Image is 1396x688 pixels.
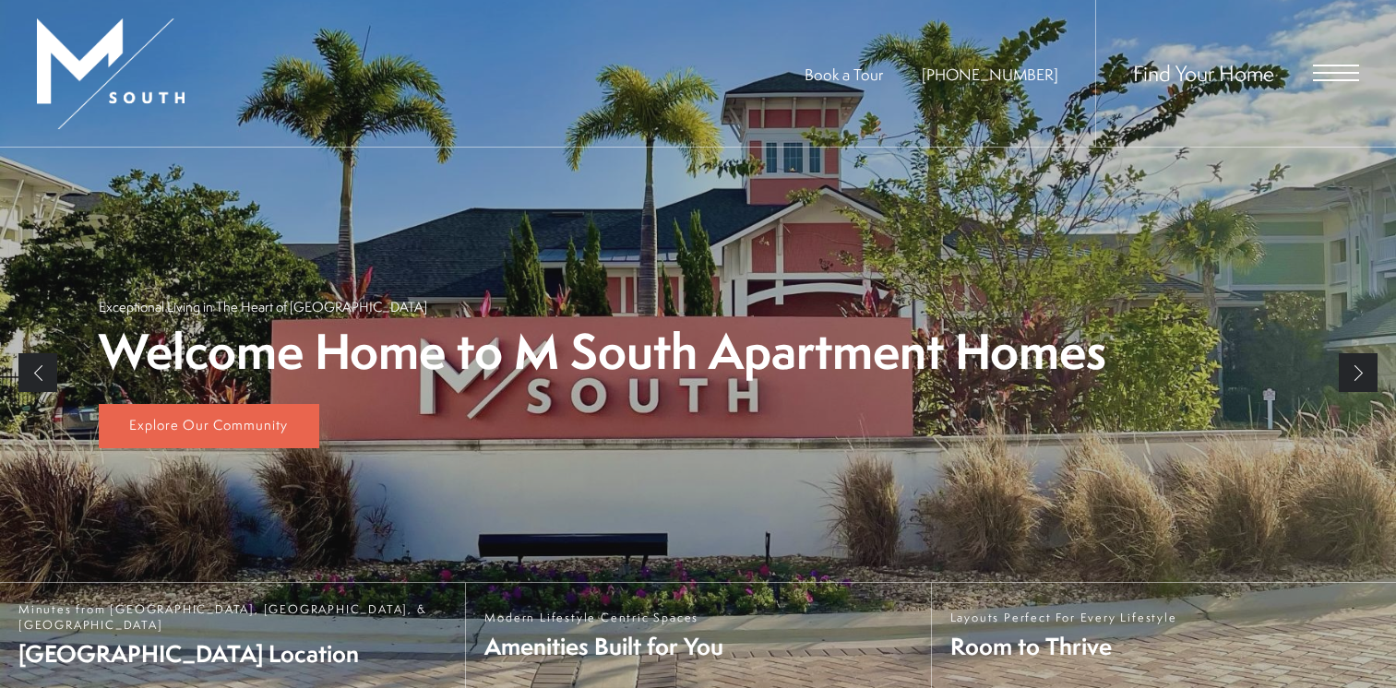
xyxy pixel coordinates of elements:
a: Modern Lifestyle Centric Spaces [465,583,930,688]
p: Welcome Home to M South Apartment Homes [99,326,1106,378]
img: MSouth [37,18,185,129]
span: Explore Our Community [129,415,288,434]
span: Modern Lifestyle Centric Spaces [484,610,723,625]
a: Find Your Home [1133,58,1274,88]
a: Book a Tour [805,64,883,85]
span: Minutes from [GEOGRAPHIC_DATA], [GEOGRAPHIC_DATA], & [GEOGRAPHIC_DATA] [18,601,447,633]
span: Room to Thrive [950,630,1177,662]
span: Amenities Built for You [484,630,723,662]
a: Next [1339,353,1378,392]
a: Previous [18,353,57,392]
a: Layouts Perfect For Every Lifestyle [931,583,1396,688]
span: [PHONE_NUMBER] [922,64,1058,85]
button: Open Menu [1313,65,1359,81]
a: Explore Our Community [99,404,319,448]
span: Layouts Perfect For Every Lifestyle [950,610,1177,625]
a: Call Us at 813-570-8014 [922,64,1058,85]
p: Exceptional Living in The Heart of [GEOGRAPHIC_DATA] [99,297,427,316]
span: [GEOGRAPHIC_DATA] Location [18,637,447,670]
